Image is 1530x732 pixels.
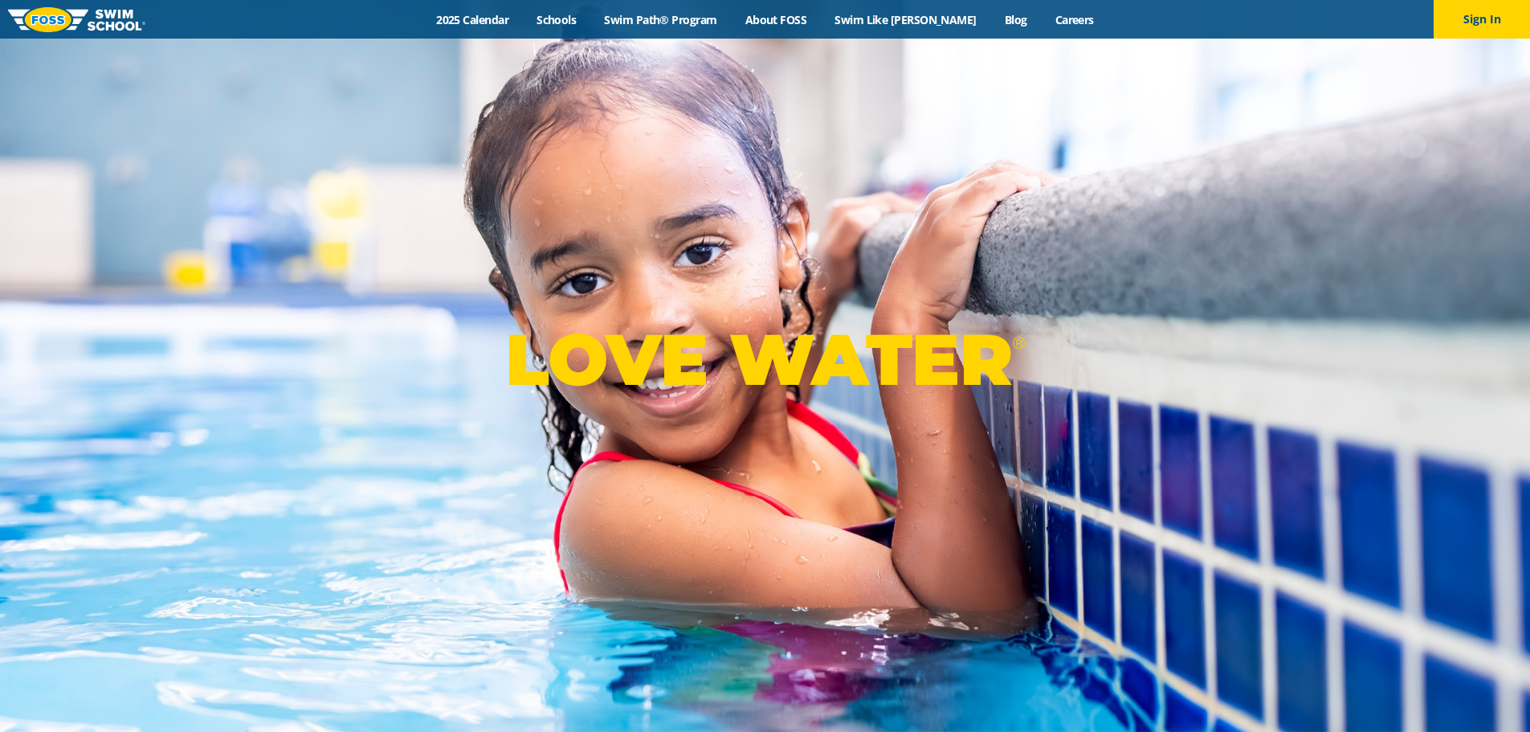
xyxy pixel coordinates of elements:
a: Schools [523,12,590,27]
sup: ® [1012,333,1025,353]
p: LOVE WATER [505,317,1025,403]
a: Swim Like [PERSON_NAME] [821,12,991,27]
img: FOSS Swim School Logo [8,7,145,32]
a: About FOSS [731,12,821,27]
a: Swim Path® Program [590,12,731,27]
a: Blog [990,12,1041,27]
a: Careers [1041,12,1108,27]
a: 2025 Calendar [422,12,523,27]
